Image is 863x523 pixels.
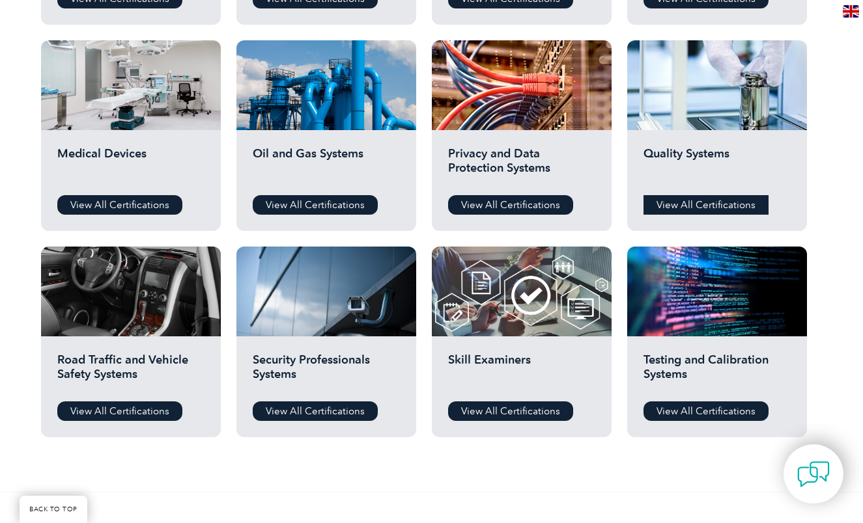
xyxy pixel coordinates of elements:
[253,353,400,392] h2: Security Professionals Systems
[644,146,791,185] h2: Quality Systems
[644,353,791,392] h2: Testing and Calibration Systems
[448,195,573,215] a: View All Certifications
[253,195,378,215] a: View All Certifications
[448,401,573,421] a: View All Certifications
[644,195,769,215] a: View All Certifications
[448,146,595,185] h2: Privacy and Data Protection Systems
[797,458,830,490] img: contact-chat.png
[57,195,182,215] a: View All Certifications
[644,401,769,421] a: View All Certifications
[57,146,205,185] h2: Medical Devices
[57,401,182,421] a: View All Certifications
[253,401,378,421] a: View All Certifications
[253,146,400,185] h2: Oil and Gas Systems
[843,5,859,18] img: en
[448,353,595,392] h2: Skill Examiners
[57,353,205,392] h2: Road Traffic and Vehicle Safety Systems
[20,496,87,523] a: BACK TO TOP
